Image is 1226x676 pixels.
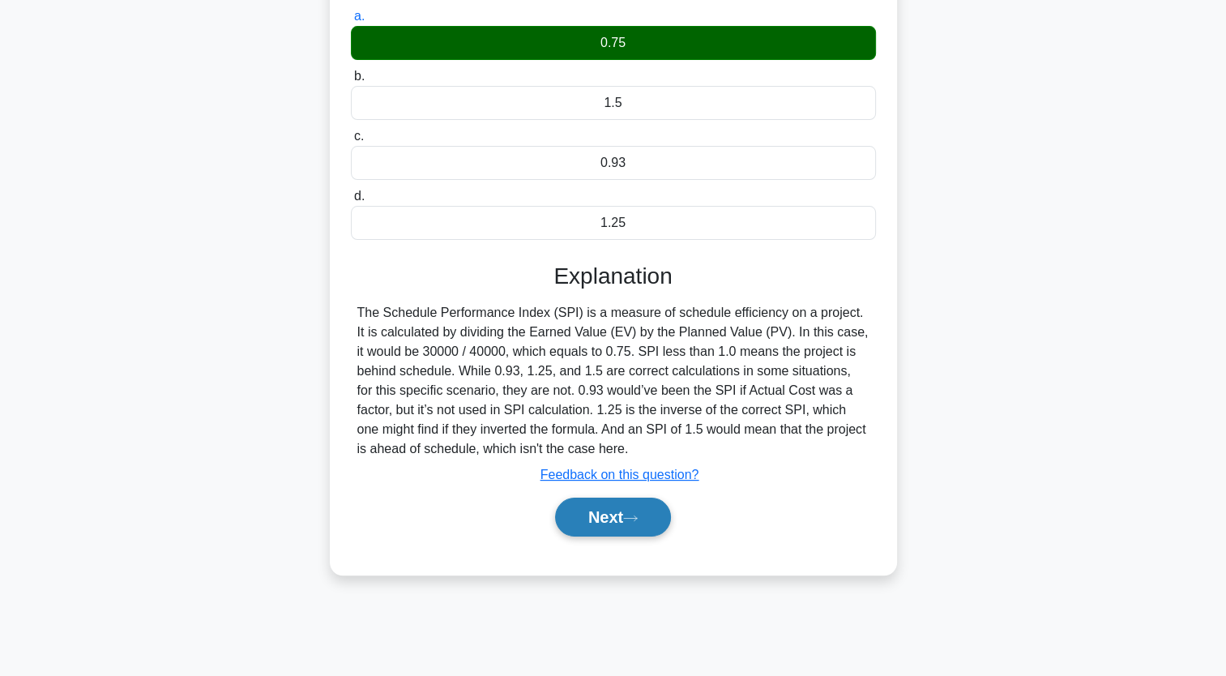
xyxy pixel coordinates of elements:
[555,498,671,537] button: Next
[351,206,876,240] div: 1.25
[354,69,365,83] span: b.
[351,146,876,180] div: 0.93
[351,86,876,120] div: 1.5
[351,26,876,60] div: 0.75
[354,9,365,23] span: a.
[357,303,869,459] div: The Schedule Performance Index (SPI) is a measure of schedule efficiency on a project. It is calc...
[354,129,364,143] span: c.
[540,468,699,481] a: Feedback on this question?
[354,189,365,203] span: d.
[361,263,866,290] h3: Explanation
